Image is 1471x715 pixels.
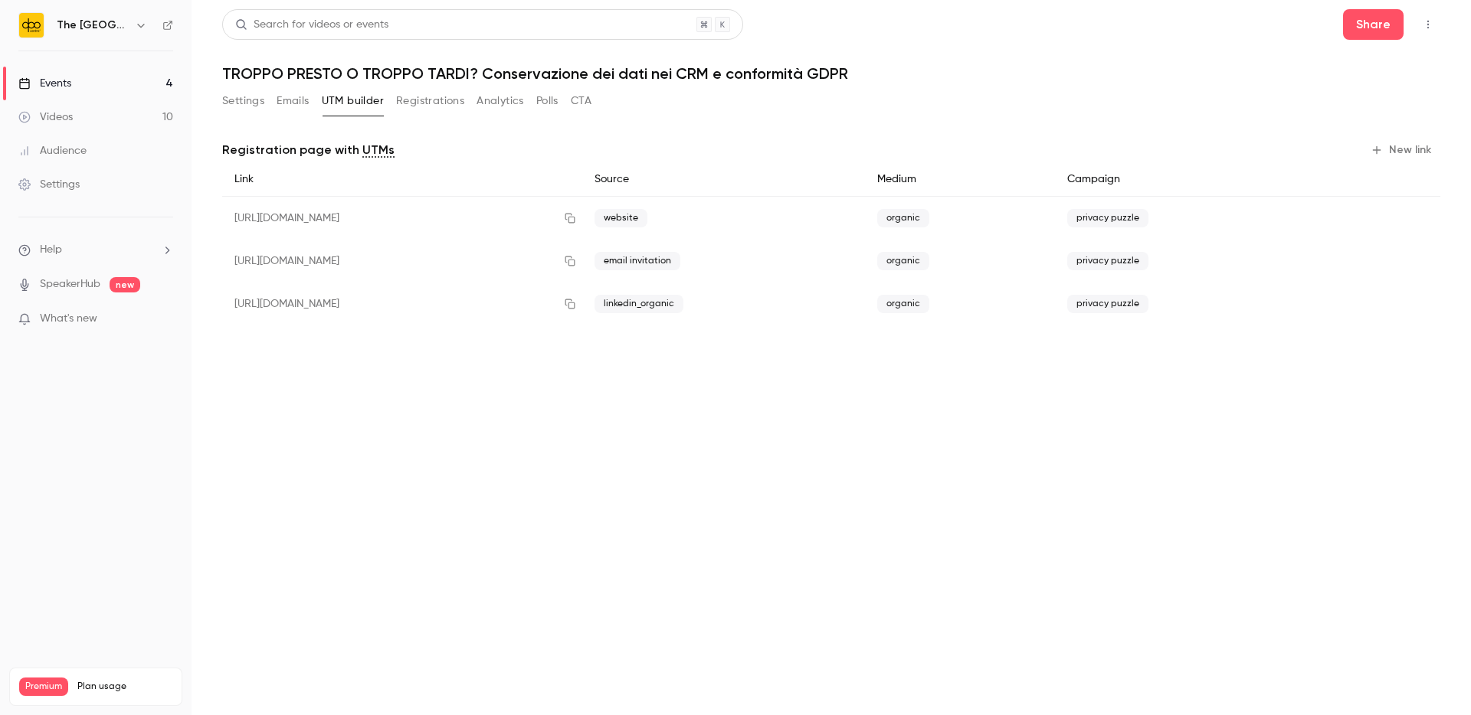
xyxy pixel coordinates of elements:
[40,311,97,327] span: What's new
[595,295,683,313] span: linkedin_organic
[1055,162,1318,197] div: Campaign
[222,240,582,282] div: [URL][DOMAIN_NAME]
[536,89,559,113] button: Polls
[222,64,1440,83] h1: TROPPO PRESTO O TROPPO TARDI? Conservazione dei dati nei CRM e conformità GDPR
[1365,138,1440,162] button: New link
[222,89,264,113] button: Settings
[77,681,172,693] span: Plan usage
[595,252,680,270] span: email invitation
[877,295,929,313] span: organic
[19,677,68,696] span: Premium
[222,141,395,159] p: Registration page with
[40,276,100,292] a: SpeakerHub
[477,89,524,113] button: Analytics
[277,89,309,113] button: Emails
[322,89,384,113] button: UTM builder
[57,18,129,33] h6: The [GEOGRAPHIC_DATA]
[110,277,140,292] span: new
[1067,209,1148,227] span: privacy puzzle
[396,89,464,113] button: Registrations
[18,109,73,125] div: Videos
[362,141,395,159] a: UTMs
[1067,295,1148,313] span: privacy puzzle
[19,13,44,38] img: The DPO Centre
[1343,9,1404,40] button: Share
[877,209,929,227] span: organic
[582,162,864,197] div: Source
[18,242,173,258] li: help-dropdown-opener
[18,177,80,192] div: Settings
[865,162,1056,197] div: Medium
[571,89,591,113] button: CTA
[877,252,929,270] span: organic
[18,143,87,158] div: Audience
[1067,252,1148,270] span: privacy puzzle
[235,17,388,33] div: Search for videos or events
[18,76,71,91] div: Events
[595,209,647,227] span: website
[222,197,582,240] div: [URL][DOMAIN_NAME]
[222,282,582,325] div: [URL][DOMAIN_NAME]
[222,162,582,197] div: Link
[40,242,62,258] span: Help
